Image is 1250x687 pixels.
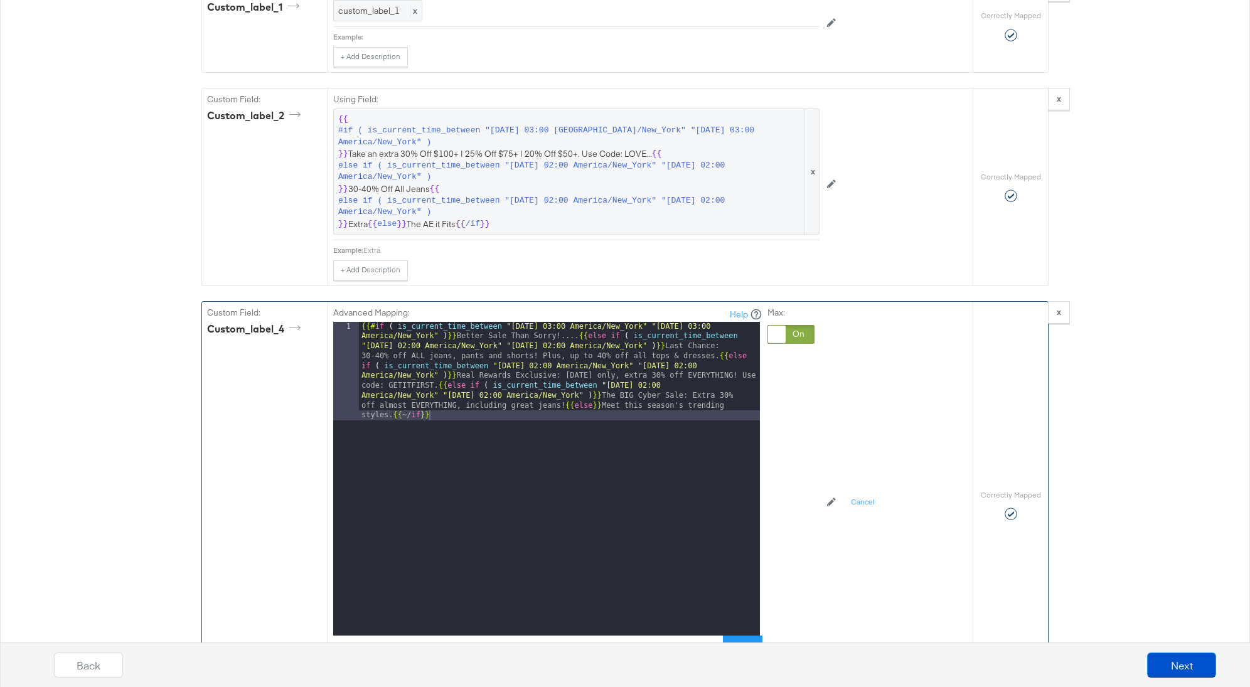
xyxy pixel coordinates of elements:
[333,307,410,319] label: Advanced Mapping:
[981,172,1041,182] label: Correctly Mapped
[338,160,802,183] span: else if ( is_current_time_between "[DATE] 02:00 America/New_York" "[DATE] 02:00 America/New_York" )
[338,114,348,125] span: {{
[333,47,408,67] button: + Add Description
[652,148,662,160] span: {{
[338,195,802,218] span: else if ( is_current_time_between "[DATE] 02:00 America/New_York" "[DATE] 02:00 America/New_York" )
[338,125,802,148] span: #if ( is_current_time_between "[DATE] 03:00 [GEOGRAPHIC_DATA]/New_York" "[DATE] 03:00 America/New...
[333,260,408,280] button: + Add Description
[480,218,490,230] span: }}
[466,218,480,230] span: /if
[767,307,815,319] label: Max:
[207,93,323,105] label: Custom Field:
[338,114,815,230] span: Take an extra 30% Off $100+ | 25% Off $75+ | 20% Off $50+. Use Code: LOVE... 30-40% Off All Jeans...
[54,652,123,678] button: Back
[981,11,1041,21] label: Correctly Mapped
[333,32,363,42] div: Example:
[338,183,348,195] span: }}
[1147,652,1216,678] button: Next
[377,218,397,230] span: else
[338,5,400,16] span: custom_label_1
[207,307,323,319] label: Custom Field:
[981,490,1041,500] label: Correctly Mapped
[333,93,820,105] label: Using Field:
[338,218,348,230] span: }}
[1057,306,1061,317] strong: x
[397,218,407,230] span: }}
[1057,93,1061,104] strong: x
[1048,88,1070,110] button: x
[207,109,305,123] div: custom_label_2
[1048,301,1070,324] button: x
[368,218,378,230] span: {{
[338,148,348,160] span: }}
[333,245,363,255] div: Example:
[430,183,440,195] span: {{
[410,5,417,16] span: x
[843,493,882,513] button: Cancel
[363,245,820,255] div: Extra
[804,109,819,235] span: x
[207,322,305,336] div: custom_label_4
[730,309,748,321] a: Help
[333,322,359,421] div: 1
[456,218,466,230] span: {{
